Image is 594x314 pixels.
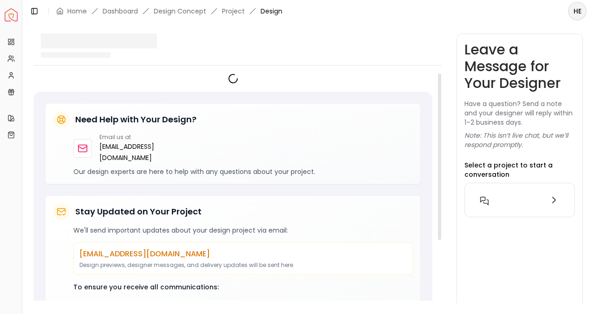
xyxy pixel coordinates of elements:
[99,134,154,141] p: Email us at
[75,113,196,126] h5: Need Help with Your Design?
[79,261,407,269] p: Design previews, designer messages, and delivery updates will be sent here
[222,7,245,16] a: Project
[569,3,586,20] span: HE
[99,141,154,163] a: [EMAIL_ADDRESS][DOMAIN_NAME]
[67,7,87,16] a: Home
[464,41,575,92] h3: Leave a Message for Your Designer
[261,7,282,16] span: Design
[79,248,407,260] p: [EMAIL_ADDRESS][DOMAIN_NAME]
[5,8,18,21] img: Spacejoy Logo
[75,205,202,218] h5: Stay Updated on Your Project
[464,99,575,127] p: Have a question? Send a note and your designer will reply within 1–2 business days.
[73,282,413,292] p: To ensure you receive all communications:
[73,167,413,176] p: Our design experts are here to help with any questions about your project.
[464,131,575,149] p: Note: This isn’t live chat, but we’ll respond promptly.
[5,8,18,21] a: Spacejoy
[464,160,575,179] p: Select a project to start a conversation
[73,226,413,235] p: We'll send important updates about your design project via email:
[56,7,282,16] nav: breadcrumb
[154,7,206,16] li: Design Concept
[568,2,587,20] button: HE
[103,7,138,16] a: Dashboard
